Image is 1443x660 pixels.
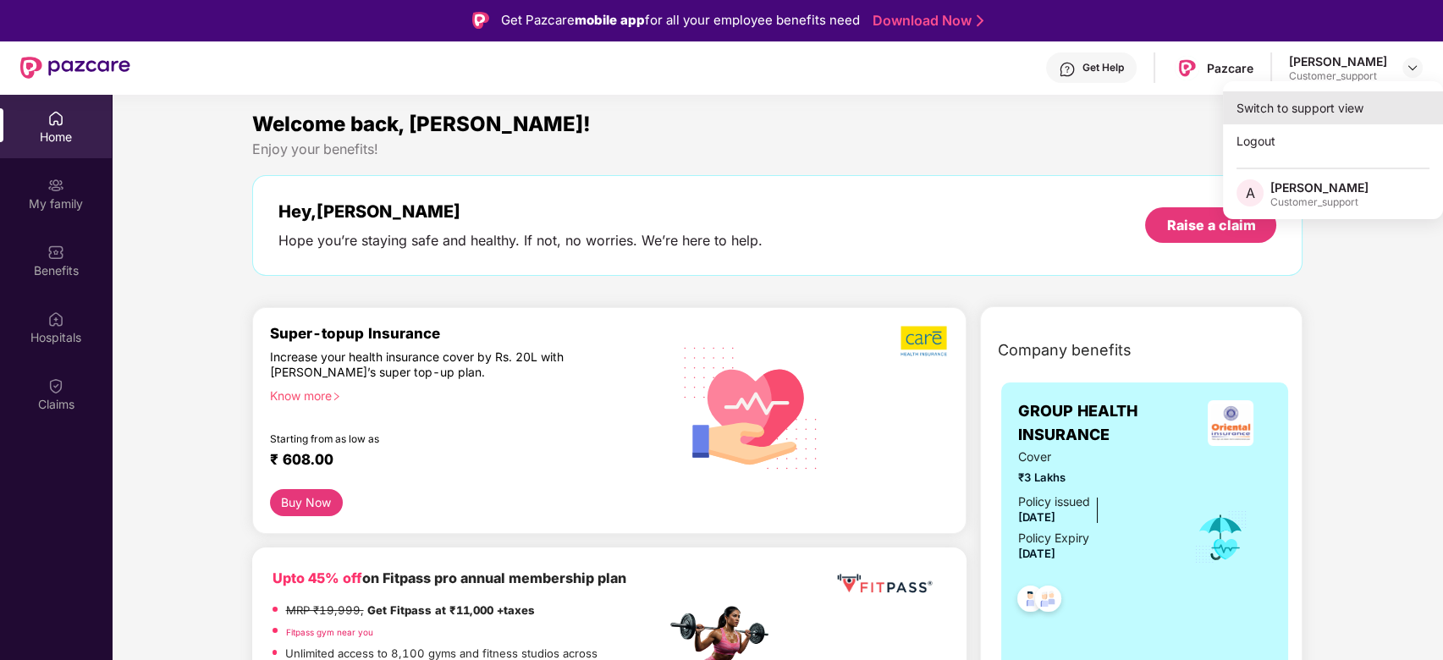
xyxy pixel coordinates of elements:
[270,325,666,342] div: Super-topup Insurance
[873,12,978,30] a: Download Now
[252,112,591,136] span: Welcome back, [PERSON_NAME]!
[1270,179,1369,195] div: [PERSON_NAME]
[286,603,364,617] del: MRP ₹19,999,
[270,388,656,400] div: Know more
[900,325,949,357] img: b5dec4f62d2307b9de63beb79f102df3.png
[1018,399,1189,448] span: GROUP HEALTH INSURANCE
[1208,400,1253,446] img: insurerLogo
[47,311,64,327] img: svg+xml;base64,PHN2ZyBpZD0iSG9zcGl0YWxzIiB4bWxucz0iaHR0cDovL3d3dy53My5vcmcvMjAwMC9zdmciIHdpZHRoPS...
[47,110,64,127] img: svg+xml;base64,PHN2ZyBpZD0iSG9tZSIgeG1sbnM9Imh0dHA6Ly93d3cudzMub3JnLzIwMDAvc3ZnIiB3aWR0aD0iMjAiIG...
[332,392,341,401] span: right
[367,603,535,617] strong: Get Fitpass at ₹11,000 +taxes
[1246,183,1255,203] span: A
[1082,61,1124,74] div: Get Help
[501,10,860,30] div: Get Pazcare for all your employee benefits need
[1207,60,1253,76] div: Pazcare
[1018,529,1089,547] div: Policy Expiry
[270,489,344,516] button: Buy Now
[270,432,594,444] div: Starting from as low as
[1018,448,1170,466] span: Cover
[1406,61,1419,74] img: svg+xml;base64,PHN2ZyBpZD0iRHJvcGRvd24tMzJ4MzIiIHhtbG5zPSJodHRwOi8vd3d3LnczLm9yZy8yMDAwL3N2ZyIgd2...
[20,57,130,79] img: New Pazcare Logo
[670,325,832,489] img: svg+xml;base64,PHN2ZyB4bWxucz0iaHR0cDovL3d3dy53My5vcmcvMjAwMC9zdmciIHhtbG5zOnhsaW5rPSJodHRwOi8vd3...
[1193,509,1248,565] img: icon
[286,627,373,637] a: Fitpass gym near you
[273,569,362,586] b: Upto 45% off
[1270,195,1369,209] div: Customer_support
[1289,69,1387,83] div: Customer_support
[1059,61,1076,78] img: svg+xml;base64,PHN2ZyBpZD0iSGVscC0zMngzMiIgeG1sbnM9Imh0dHA6Ly93d3cudzMub3JnLzIwMDAvc3ZnIiB3aWR0aD...
[1010,580,1051,622] img: svg+xml;base64,PHN2ZyB4bWxucz0iaHR0cDovL3d3dy53My5vcmcvMjAwMC9zdmciIHdpZHRoPSI0OC45NDMiIGhlaWdodD...
[1289,53,1387,69] div: [PERSON_NAME]
[1018,492,1090,511] div: Policy issued
[270,349,593,381] div: Increase your health insurance cover by Rs. 20L with [PERSON_NAME]’s super top-up plan.
[998,338,1132,362] span: Company benefits
[1018,510,1055,524] span: [DATE]
[278,232,763,250] div: Hope you’re staying safe and healthy. If not, no worries. We’re here to help.
[1166,216,1255,234] div: Raise a claim
[472,12,489,29] img: Logo
[834,568,935,599] img: fppp.png
[273,569,626,586] b: on Fitpass pro annual membership plan
[977,12,983,30] img: Stroke
[252,140,1303,158] div: Enjoy your benefits!
[270,451,649,471] div: ₹ 608.00
[1018,547,1055,560] span: [DATE]
[1027,580,1069,622] img: svg+xml;base64,PHN2ZyB4bWxucz0iaHR0cDovL3d3dy53My5vcmcvMjAwMC9zdmciIHdpZHRoPSI0OC45NDMiIGhlaWdodD...
[47,377,64,394] img: svg+xml;base64,PHN2ZyBpZD0iQ2xhaW0iIHhtbG5zPSJodHRwOi8vd3d3LnczLm9yZy8yMDAwL3N2ZyIgd2lkdGg9IjIwIi...
[47,244,64,261] img: svg+xml;base64,PHN2ZyBpZD0iQmVuZWZpdHMiIHhtbG5zPSJodHRwOi8vd3d3LnczLm9yZy8yMDAwL3N2ZyIgd2lkdGg9Ij...
[1223,91,1443,124] div: Switch to support view
[278,201,763,222] div: Hey, [PERSON_NAME]
[47,177,64,194] img: svg+xml;base64,PHN2ZyB3aWR0aD0iMjAiIGhlaWdodD0iMjAiIHZpZXdCb3g9IjAgMCAyMCAyMCIgZmlsbD0ibm9uZSIgeG...
[1223,124,1443,157] div: Logout
[575,12,645,28] strong: mobile app
[1018,469,1170,487] span: ₹3 Lakhs
[1175,56,1199,80] img: Pazcare_Logo.png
